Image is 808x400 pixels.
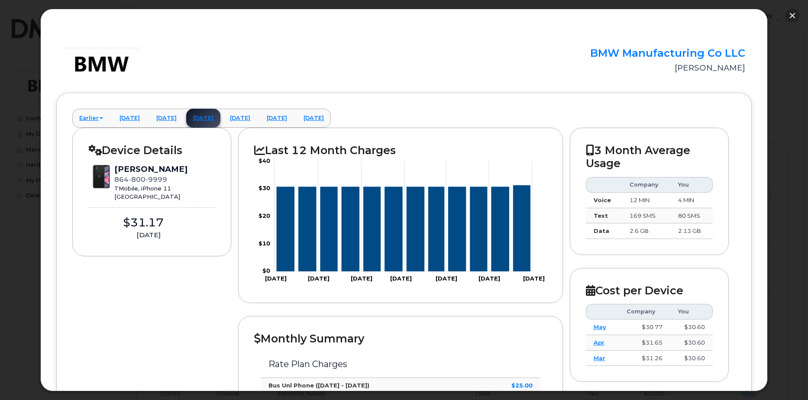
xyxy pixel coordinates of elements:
td: 2.13 GB [670,223,713,239]
tspan: [DATE] [436,275,458,282]
strong: Voice [594,197,611,203]
tspan: [DATE] [390,275,412,282]
tspan: $30 [259,185,270,192]
tspan: $20 [259,213,270,219]
td: $31.26 [619,351,670,366]
th: You [670,304,713,319]
tspan: [DATE] [265,275,287,282]
tspan: [DATE] [351,275,372,282]
tspan: [DATE] [523,275,545,282]
td: $30.60 [670,319,713,335]
tspan: $10 [259,240,270,247]
div: [DATE] [88,230,208,240]
td: 80 SMS [670,208,713,224]
th: Company [619,304,670,319]
td: 4 MIN [670,193,713,208]
a: May [594,323,606,330]
div: $31.17 [88,215,198,231]
h2: Cost per Device [586,284,713,297]
a: Apr [594,339,604,346]
strong: Bus Unl Phone ([DATE] - [DATE]) [268,382,369,389]
strong: Data [594,227,609,234]
th: You [670,177,713,193]
td: $30.60 [670,351,713,366]
iframe: Messenger Launcher [770,362,802,394]
strong: Text [594,212,608,219]
th: Company [622,177,670,193]
td: $30.60 [670,335,713,351]
h2: Monthly Summary [254,332,547,345]
g: Series [277,186,530,272]
g: Chart [259,157,545,282]
td: $31.65 [619,335,670,351]
td: 12 MIN [622,193,670,208]
h3: Rate Plan Charges [268,359,533,369]
tspan: $0 [262,268,270,274]
div: TMobile, iPhone 11 [GEOGRAPHIC_DATA] [114,184,187,200]
td: $30.77 [619,319,670,335]
td: 2.6 GB [622,223,670,239]
strong: $25.00 [511,382,533,389]
tspan: [DATE] [308,275,330,282]
a: Mar [594,355,605,361]
td: 169 SMS [622,208,670,224]
tspan: [DATE] [478,275,500,282]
